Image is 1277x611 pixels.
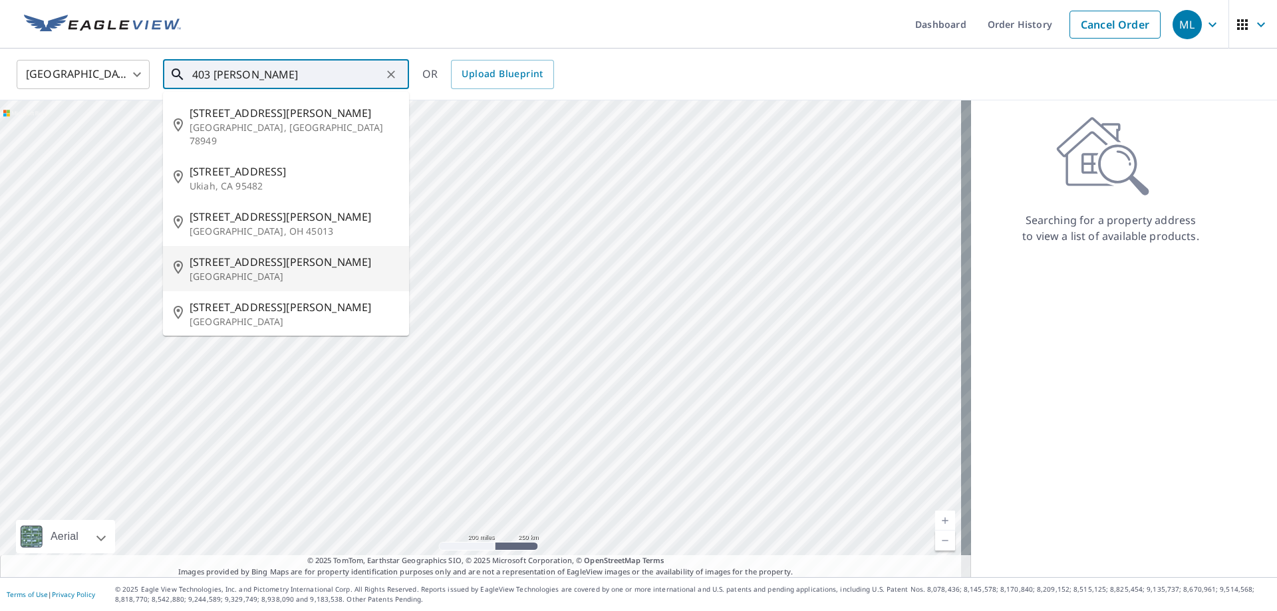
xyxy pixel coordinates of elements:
[47,520,82,553] div: Aerial
[190,105,398,121] span: [STREET_ADDRESS][PERSON_NAME]
[7,590,48,599] a: Terms of Use
[462,66,543,82] span: Upload Blueprint
[24,15,181,35] img: EV Logo
[190,180,398,193] p: Ukiah, CA 95482
[422,60,554,89] div: OR
[190,121,398,148] p: [GEOGRAPHIC_DATA], [GEOGRAPHIC_DATA] 78949
[17,56,150,93] div: [GEOGRAPHIC_DATA]
[935,511,955,531] a: Current Level 5, Zoom In
[451,60,553,89] a: Upload Blueprint
[1022,212,1200,244] p: Searching for a property address to view a list of available products.
[307,555,664,566] span: © 2025 TomTom, Earthstar Geographics SIO, © 2025 Microsoft Corporation, ©
[190,225,398,238] p: [GEOGRAPHIC_DATA], OH 45013
[190,164,398,180] span: [STREET_ADDRESS]
[115,584,1270,604] p: © 2025 Eagle View Technologies, Inc. and Pictometry International Corp. All Rights Reserved. Repo...
[190,299,398,315] span: [STREET_ADDRESS][PERSON_NAME]
[642,555,664,565] a: Terms
[382,65,400,84] button: Clear
[16,520,115,553] div: Aerial
[52,590,95,599] a: Privacy Policy
[1173,10,1202,39] div: ML
[190,270,398,283] p: [GEOGRAPHIC_DATA]
[192,56,382,93] input: Search by address or latitude-longitude
[190,254,398,270] span: [STREET_ADDRESS][PERSON_NAME]
[7,590,95,598] p: |
[190,209,398,225] span: [STREET_ADDRESS][PERSON_NAME]
[190,315,398,328] p: [GEOGRAPHIC_DATA]
[1069,11,1161,39] a: Cancel Order
[935,531,955,550] a: Current Level 5, Zoom Out
[584,555,640,565] a: OpenStreetMap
